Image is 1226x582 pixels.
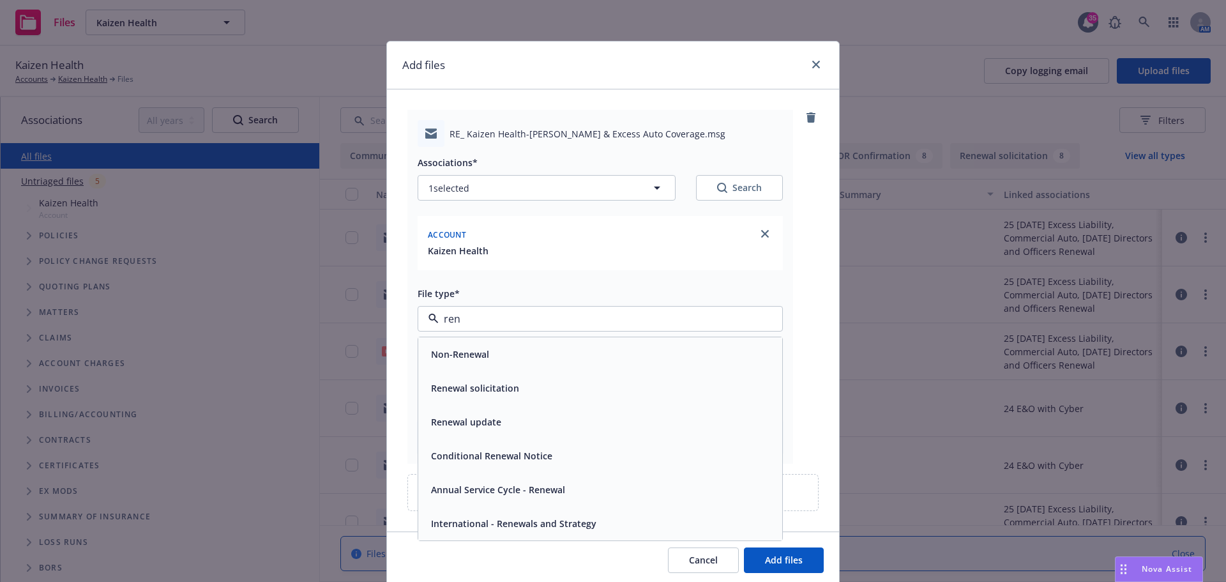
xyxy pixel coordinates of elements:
[428,229,466,240] span: Account
[808,57,824,72] a: close
[757,226,773,241] a: close
[418,157,478,169] span: Associations*
[1115,556,1203,582] button: Nova Assist
[744,548,824,573] button: Add files
[431,483,565,496] button: Annual Service Cycle - Renewal
[1116,557,1131,581] div: Drag to move
[696,175,783,201] button: SearchSearch
[431,449,552,463] button: Conditional Renewal Notice
[717,181,762,194] div: Search
[765,554,803,566] span: Add files
[428,181,469,195] span: 1 selected
[431,348,489,361] button: Non-Renewal
[689,554,718,566] span: Cancel
[418,287,460,300] span: File type*
[803,110,819,125] a: remove
[668,548,739,573] button: Cancel
[418,175,676,201] button: 1selected
[431,381,519,395] button: Renewal solicitation
[431,415,501,429] button: Renewal update
[407,474,819,511] div: Upload new files
[439,311,757,326] input: Filter by keyword
[431,517,596,530] button: International - Renewals and Strategy
[402,57,445,73] h1: Add files
[450,127,725,141] span: RE_ Kaizen Health-[PERSON_NAME] & Excess Auto Coverage.msg
[428,244,488,257] button: Kaizen Health
[717,183,727,193] svg: Search
[1142,563,1192,574] span: Nova Assist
